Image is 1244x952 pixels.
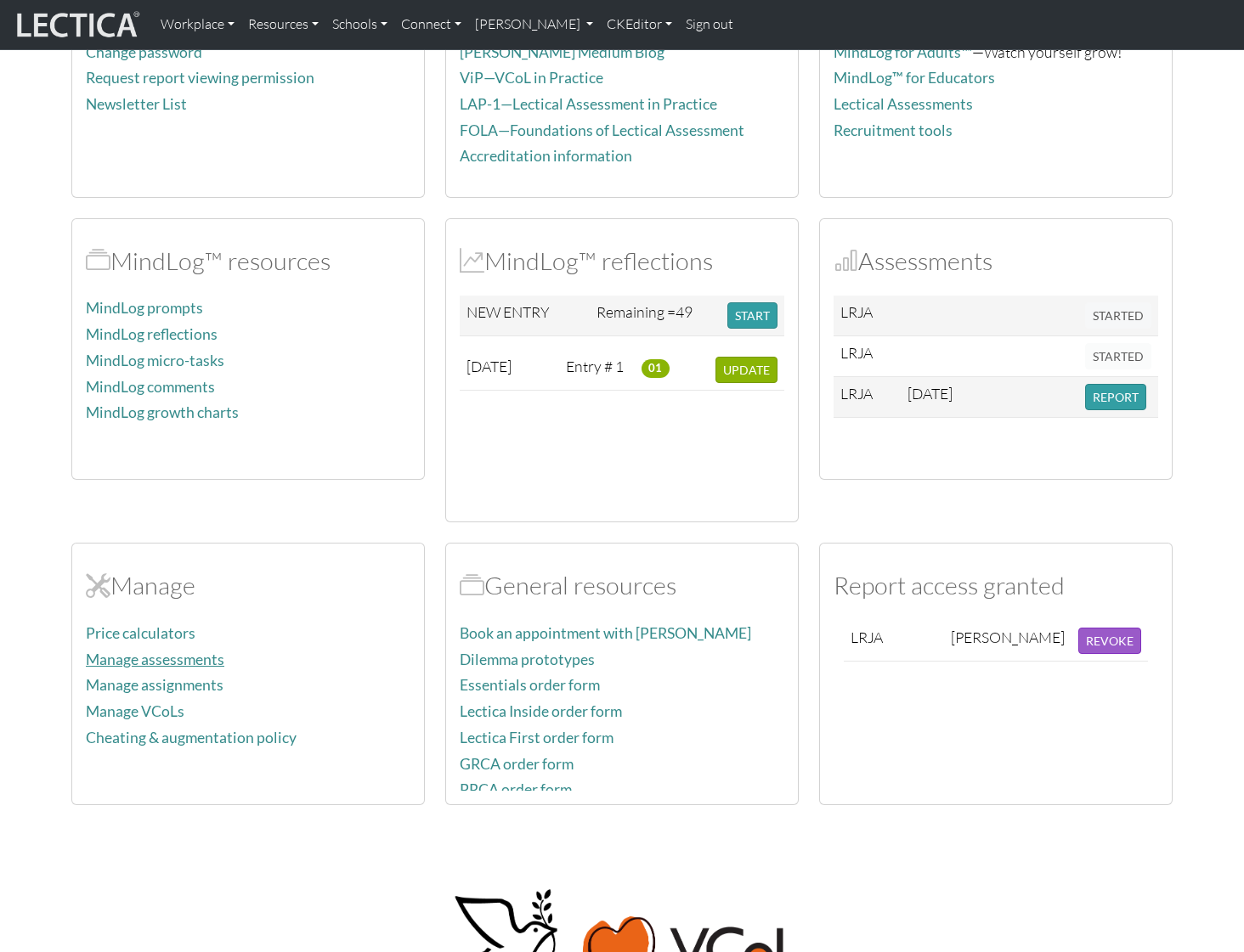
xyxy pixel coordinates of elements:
h2: Report access granted [834,571,1158,600]
img: lecticalive [13,8,140,41]
a: MindLog prompts [86,299,203,317]
a: Lectical Assessments [834,95,973,113]
span: 49 [676,302,693,321]
a: Recruitment tools [834,121,953,139]
h2: MindLog™ resources [86,246,410,276]
a: Request report viewing permission [86,69,314,87]
span: MindLog [460,245,484,276]
a: Price calculators [86,624,195,642]
a: Essentials order form [460,676,600,694]
a: CKEditor [600,7,679,42]
a: Manage VCoLs [86,702,184,720]
a: MindLog for Adults™ [834,43,972,61]
a: [PERSON_NAME] [468,7,600,42]
span: [DATE] [467,357,512,375]
a: Change password [86,43,202,61]
div: [PERSON_NAME] [951,628,1065,647]
a: GRCA order form [460,755,574,773]
td: Remaining = [590,296,721,336]
a: MindLog growth charts [86,403,239,421]
a: Newsletter List [86,95,187,113]
td: LRJA [834,377,901,418]
span: MindLog™ resources [86,245,110,276]
span: 01 [642,359,670,378]
td: LRJA [834,296,901,336]
a: PRCA order form [460,780,572,798]
td: NEW ENTRY [460,296,590,336]
p: —Watch yourself grow! [834,40,1158,65]
a: Manage assessments [86,651,224,668]
a: Cheating & augmentation policy [86,729,297,746]
span: Resources [460,570,484,600]
a: MindLog micro-tasks [86,352,224,369]
td: LRJA [844,621,944,662]
a: Sign out [679,7,740,42]
h2: Manage [86,571,410,600]
a: MindLog comments [86,378,215,396]
h2: MindLog™ reflections [460,246,784,276]
a: [PERSON_NAME] Medium Blog [460,43,664,61]
button: UPDATE [715,357,777,383]
a: Dilemma prototypes [460,651,595,668]
span: [DATE] [908,384,953,403]
span: UPDATE [723,363,770,377]
a: Workplace [154,7,241,42]
button: REPORT [1085,384,1146,410]
a: Resources [241,7,325,42]
td: Entry # 1 [559,350,635,391]
a: MindLog reflections [86,325,218,343]
h2: General resources [460,571,784,600]
a: FOLA—Foundations of Lectical Assessment [460,121,744,139]
a: Book an appointment with [PERSON_NAME] [460,624,751,642]
a: Lectica Inside order form [460,702,622,720]
button: REVOKE [1078,628,1141,654]
a: LAP-1—Lectical Assessment in Practice [460,95,717,113]
a: Schools [325,7,394,42]
a: Manage assignments [86,676,223,694]
a: Lectica First order form [460,729,614,746]
td: LRJA [834,336,901,377]
a: MindLog™ for Educators [834,69,995,87]
h2: Assessments [834,246,1158,276]
span: Assessments [834,245,858,276]
a: Connect [394,7,468,42]
a: Accreditation information [460,147,632,165]
a: ViP—VCoL in Practice [460,69,603,87]
button: START [727,302,777,329]
span: Manage [86,570,110,600]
